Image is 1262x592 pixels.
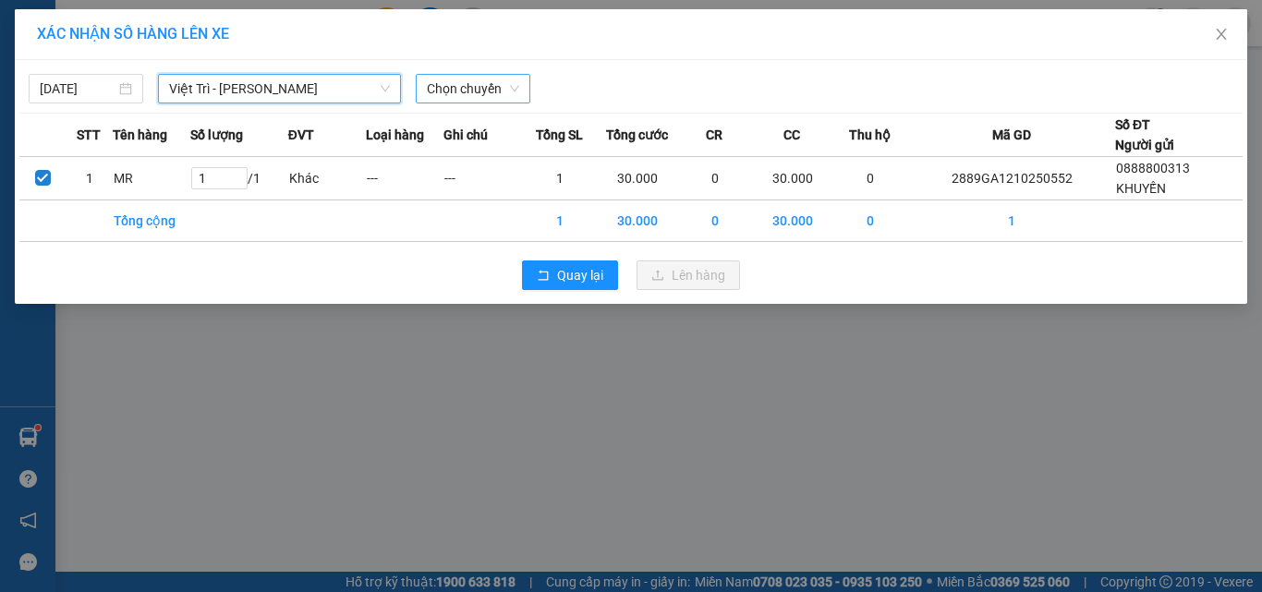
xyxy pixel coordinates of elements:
span: rollback [537,269,550,284]
span: ĐVT [288,125,314,145]
td: Tổng cộng [113,200,190,242]
button: uploadLên hàng [637,260,740,290]
td: 30.000 [754,200,831,242]
td: / 1 [190,157,288,200]
span: XÁC NHẬN SỐ HÀNG LÊN XE [37,25,229,42]
button: Close [1195,9,1247,61]
input: 12/10/2025 [40,79,115,99]
td: --- [443,157,521,200]
button: rollbackQuay lại [522,260,618,290]
span: Chọn chuyến [427,75,519,103]
td: 1 [521,200,599,242]
li: Số nhà [STREET_ADDRESS][PERSON_NAME] [173,78,772,101]
td: 30.000 [754,157,831,200]
div: Số ĐT Người gửi [1115,115,1174,155]
b: Công ty TNHH Trọng Hiếu Phú Thọ - Nam Cường Limousine [224,21,722,72]
span: KHUYẾN [1116,181,1166,196]
span: Việt Trì - Mạc Thái Tổ [169,75,390,103]
td: 30.000 [599,157,676,200]
td: 0 [831,157,909,200]
span: Mã GD [992,125,1031,145]
span: Quay lại [557,265,603,285]
span: 0888800313 [1116,161,1190,175]
td: MR [113,157,190,200]
span: STT [77,125,101,145]
span: CC [783,125,800,145]
span: down [380,83,391,94]
td: 0 [676,200,754,242]
td: 1 [66,157,112,200]
span: Thu hộ [849,125,891,145]
span: Tổng cước [606,125,668,145]
td: 0 [676,157,754,200]
td: --- [366,157,443,200]
span: CR [706,125,722,145]
span: Tên hàng [113,125,167,145]
td: 30.000 [599,200,676,242]
span: Tổng SL [536,125,583,145]
span: Loại hàng [366,125,424,145]
li: Hotline: 1900400028 [173,101,772,124]
td: 1 [909,200,1115,242]
td: 0 [831,200,909,242]
td: Khác [288,157,366,200]
td: 1 [521,157,599,200]
span: Số lượng [190,125,243,145]
span: close [1214,27,1229,42]
span: Ghi chú [443,125,488,145]
td: 2889GA1210250552 [909,157,1115,200]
